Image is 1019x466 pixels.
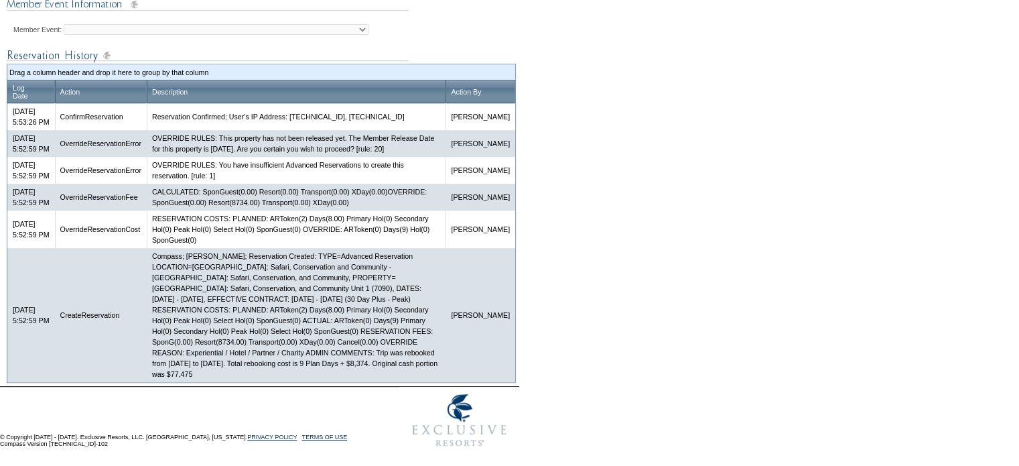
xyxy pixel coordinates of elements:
[147,211,446,248] td: RESERVATION COSTS: PLANNED: ARToken(2) Days(8.00) Primary Hol(0) Secondary Hol(0) Peak Hol(0) Sel...
[55,103,147,130] td: ConfirmReservation
[55,130,147,157] td: OverrideReservationError
[399,387,519,454] img: Exclusive Resorts
[55,248,147,382] td: CreateReservation
[446,157,515,184] td: [PERSON_NAME]
[451,88,481,96] a: Action By
[446,103,515,130] td: [PERSON_NAME]
[7,103,55,130] td: [DATE] 5:53:26 PM
[55,211,147,248] td: OverrideReservationCost
[152,88,188,96] a: Description
[55,184,147,211] td: OverrideReservationFee
[302,434,348,441] a: TERMS OF USE
[446,248,515,382] td: [PERSON_NAME]
[446,130,515,157] td: [PERSON_NAME]
[446,211,515,248] td: [PERSON_NAME]
[13,25,62,34] label: Member Event:
[147,248,446,382] td: Compass; [PERSON_NAME]; Reservation Created: TYPE=Advanced Reservation LOCATION=[GEOGRAPHIC_DATA]...
[147,184,446,211] td: CALCULATED: SponGuest(0.00) Resort(0.00) Transport(0.00) XDay(0.00)OVERRIDE: SponGuest(0.00) Reso...
[7,130,55,157] td: [DATE] 5:52:59 PM
[7,248,55,382] td: [DATE] 5:52:59 PM
[7,184,55,211] td: [DATE] 5:52:59 PM
[7,211,55,248] td: [DATE] 5:52:59 PM
[7,47,409,64] img: Reservation Log
[147,157,446,184] td: OVERRIDE RULES: You have insufficient Advanced Reservations to create this reservation. [rule: 1]
[446,184,515,211] td: [PERSON_NAME]
[13,84,28,100] a: LogDate
[147,130,446,157] td: OVERRIDE RULES: This property has not been released yet. The Member Release Date for this propert...
[7,157,55,184] td: [DATE] 5:52:59 PM
[55,157,147,184] td: OverrideReservationError
[60,88,80,96] a: Action
[247,434,297,441] a: PRIVACY POLICY
[147,103,446,130] td: Reservation Confirmed; User's IP Address: [TECHNICAL_ID], [TECHNICAL_ID]
[9,67,513,78] td: Drag a column header and drop it here to group by that column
